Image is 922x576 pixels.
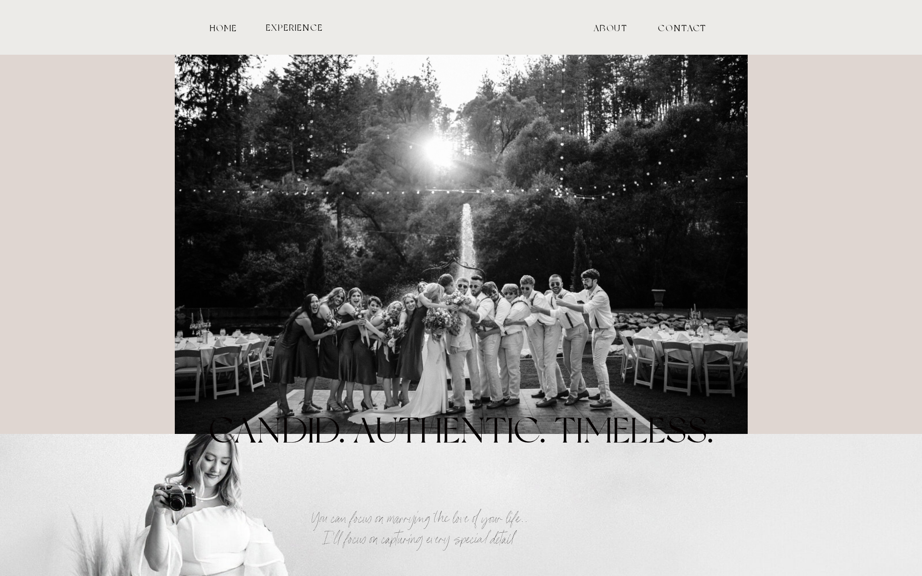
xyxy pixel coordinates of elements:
a: HOME [208,23,239,32]
a: ABOUT [563,23,658,32]
h2: You can focus on marrying the love of your life.. I'll focus on capturing every special detail [97,508,742,554]
a: experience [265,23,324,32]
h1: CANDID. AUTHENTIC. TIMELESS. [76,409,847,459]
a: contact [658,23,691,32]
